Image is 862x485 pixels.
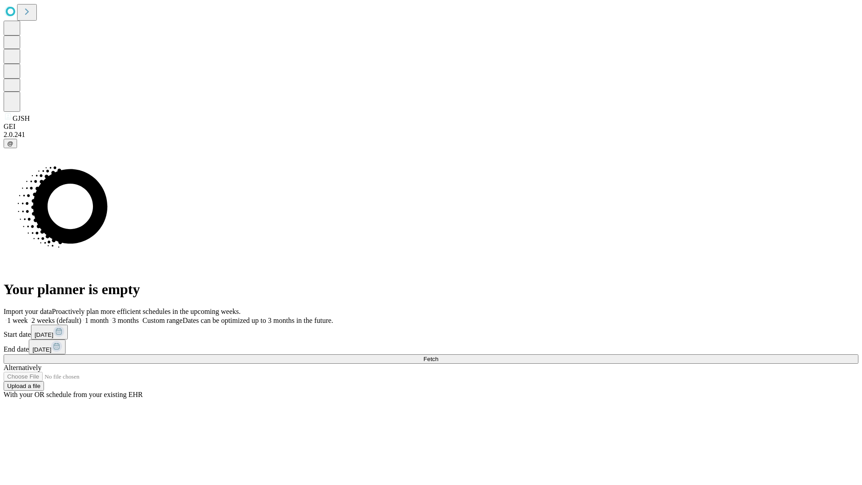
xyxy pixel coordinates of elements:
h1: Your planner is empty [4,281,858,298]
button: Upload a file [4,381,44,391]
span: 1 week [7,317,28,324]
span: Proactively plan more efficient schedules in the upcoming weeks. [52,308,241,315]
span: 1 month [85,317,109,324]
span: Import your data [4,308,52,315]
div: GEI [4,123,858,131]
span: Dates can be optimized up to 3 months in the future. [183,317,333,324]
button: @ [4,139,17,148]
div: Start date [4,325,858,339]
button: [DATE] [29,339,66,354]
span: GJSH [13,115,30,122]
div: End date [4,339,858,354]
button: Fetch [4,354,858,364]
span: @ [7,140,13,147]
span: Fetch [423,356,438,362]
div: 2.0.241 [4,131,858,139]
button: [DATE] [31,325,68,339]
span: 2 weeks (default) [31,317,81,324]
span: Alternatively [4,364,41,371]
span: With your OR schedule from your existing EHR [4,391,143,398]
span: 3 months [112,317,139,324]
span: Custom range [142,317,182,324]
span: [DATE] [32,346,51,353]
span: [DATE] [35,331,53,338]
